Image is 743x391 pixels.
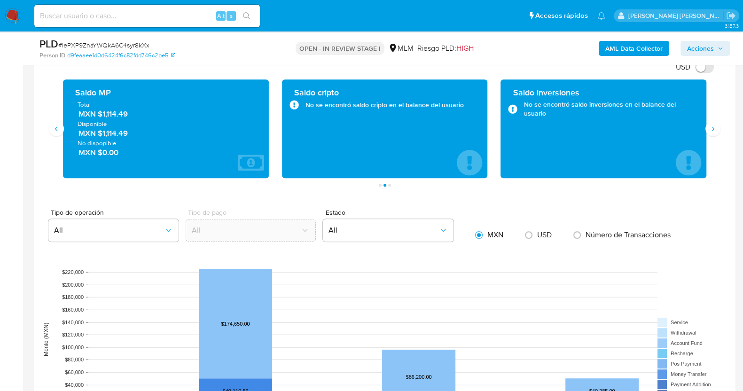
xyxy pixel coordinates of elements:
[535,11,588,21] span: Accesos rápidos
[599,41,669,56] button: AML Data Collector
[230,11,233,20] span: s
[39,36,58,51] b: PLD
[67,51,175,60] a: d9feaaee1d0d6424f6c82fdd746c2be5
[680,41,730,56] button: Acciones
[687,41,714,56] span: Acciones
[456,43,474,54] span: HIGH
[417,43,474,54] span: Riesgo PLD:
[58,40,149,50] span: # iePXP9ZnaYWQkA6C4syr8kXx
[724,22,738,30] span: 3.157.3
[237,9,256,23] button: search-icon
[628,11,723,20] p: baltazar.cabreradupeyron@mercadolibre.com.mx
[217,11,225,20] span: Alt
[296,42,384,55] p: OPEN - IN REVIEW STAGE I
[605,41,663,56] b: AML Data Collector
[34,10,260,22] input: Buscar usuario o caso...
[39,51,65,60] b: Person ID
[726,11,736,21] a: Salir
[388,43,414,54] div: MLM
[597,12,605,20] a: Notificaciones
